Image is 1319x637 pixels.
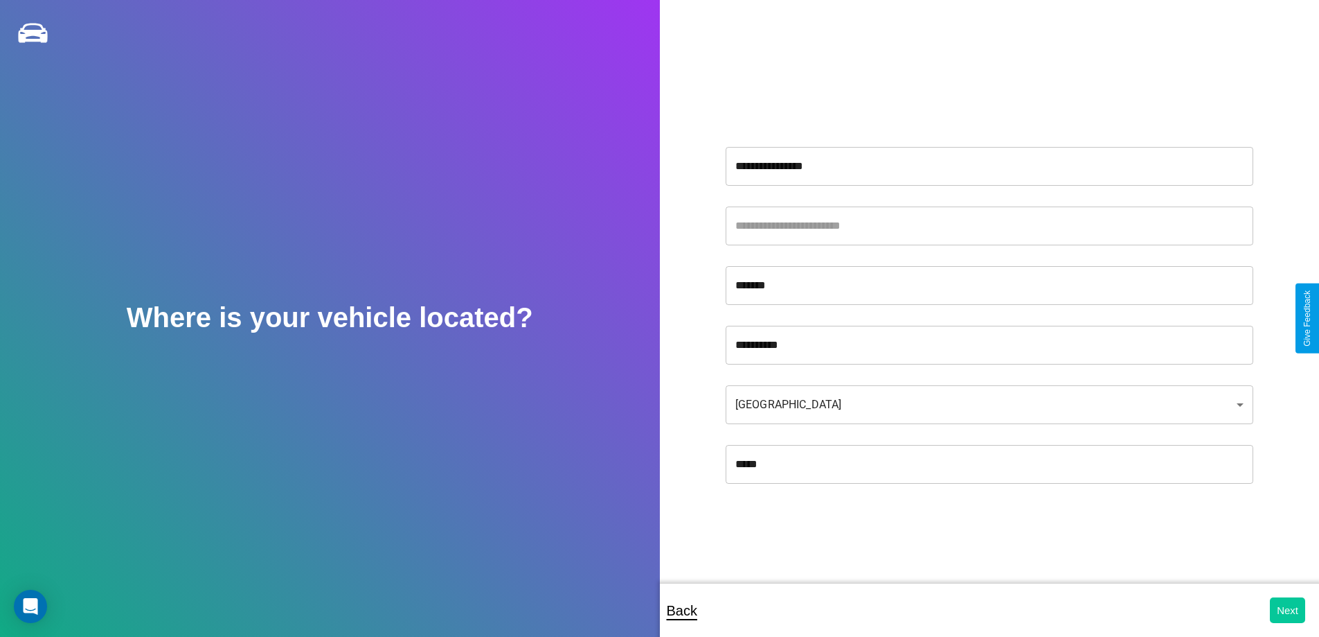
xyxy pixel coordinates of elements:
[726,385,1253,424] div: [GEOGRAPHIC_DATA]
[1270,597,1305,623] button: Next
[1302,290,1312,347] div: Give Feedback
[127,302,533,333] h2: Where is your vehicle located?
[667,598,697,623] p: Back
[14,590,47,623] div: Open Intercom Messenger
